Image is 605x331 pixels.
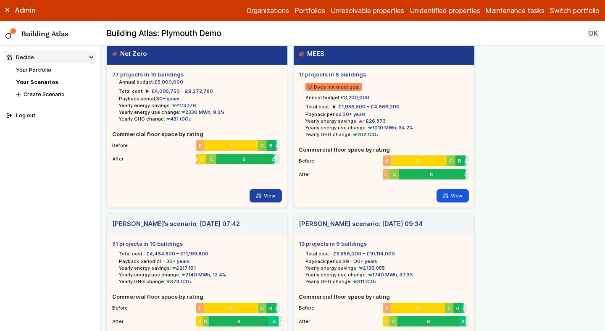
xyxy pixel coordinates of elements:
[171,102,197,108] span: £113,176
[112,240,282,248] h5: 51 projects in 10 buildings
[295,5,325,16] a: Portfolios
[112,139,282,150] li: Before
[305,83,362,91] span: Does not meet goal
[392,318,395,325] span: C
[437,189,469,202] a: View
[305,258,468,265] li: Payback period:
[343,111,366,117] span: 30+ years
[299,49,324,58] h3: MEES
[461,318,464,325] span: A
[305,131,468,138] li: Yearly GHG change:
[299,240,468,248] h5: 13 projects in 9 buildings
[112,71,282,79] h5: 77 projects in 10 buildings
[180,272,226,278] span: 2140 MWh, 12.4%
[119,116,282,122] li: Yearly GHG change:
[367,272,413,278] span: 1740 MWh, 37.3%
[204,318,207,325] span: C
[180,109,225,115] span: 2330 MWh, 9.2%
[586,26,600,40] button: OK
[305,265,468,271] li: Yearly energy savings:
[250,189,282,202] a: View
[196,155,198,162] span: E
[156,258,189,264] span: 21 – 30+ years
[146,88,213,95] summary: £4,005,750 – £9,272,780
[430,171,433,178] span: B
[112,293,282,301] h5: Commercial floor space by rating
[119,95,282,102] li: Payback period:
[588,28,598,38] span: OK
[386,305,389,311] span: E
[417,158,421,164] span: D
[338,104,400,110] span: £1,936,800 – £4,666,200
[119,79,282,85] li: Annual budget:
[305,118,468,124] li: Yearly energy savings:
[343,258,377,264] span: 29 – 30+ years
[341,95,369,100] span: £3,200,000
[119,278,282,285] li: Yearly GHG change:
[112,314,282,325] li: After
[299,314,468,325] li: After
[485,5,544,16] a: Maintenance tasks
[119,88,144,95] h6: Total cost:
[277,142,279,149] span: A
[200,155,204,162] span: D
[410,5,480,16] a: Unidentified properties
[305,271,468,278] li: Yearly energy use change:
[112,152,282,163] li: After
[112,130,282,138] h5: Commercial floor space by rating
[13,88,96,100] button: Create Scenario
[449,158,452,164] span: C
[550,5,600,16] button: Switch portfolio
[271,142,274,149] span: B
[299,154,468,165] li: Before
[5,28,16,39] img: main-0bbd2752.svg
[230,142,234,149] span: D
[119,109,282,116] li: Yearly energy use change:
[106,28,221,39] h2: Building Atlas: Plymouth Demo
[392,171,396,178] span: C
[4,51,97,63] summary: Decide
[458,158,461,164] span: B
[333,103,400,110] summary: £1,936,800 – £4,666,200
[331,5,404,16] a: Unresolvable properties
[352,131,379,137] span: 202 tCO₂
[154,79,183,85] span: £5,000,000
[156,96,179,102] span: 30+ years
[119,250,144,257] h6: Total cost:
[197,318,201,325] span: D
[277,305,279,311] span: A
[305,124,468,131] li: Yearly energy use change:
[210,155,213,162] span: C
[112,301,282,312] li: Before
[273,318,276,325] span: A
[299,301,468,312] li: Before
[165,116,191,122] span: 431 tCO₂
[305,278,468,285] li: Yearly GHG change:
[367,125,413,131] span: 1010 MWh, 34.2%
[165,278,192,284] span: 373 tCO₂
[299,146,468,154] h5: Commercial floor space by rating
[112,219,240,229] h3: [PERSON_NAME]’s scenario; [DATE] 07:42
[464,171,466,178] span: A
[464,158,466,164] span: A
[262,305,266,311] span: C
[305,103,330,110] h6: Total cost:
[237,318,241,325] span: B
[119,271,282,278] li: Yearly energy use change:
[119,265,282,271] li: Yearly energy savings:
[262,142,266,149] span: C
[247,5,289,16] a: Organizations
[384,318,388,325] span: D
[16,79,58,85] a: Your Scenarios
[299,219,423,229] h3: [PERSON_NAME] scenario; [DATE] 09:34
[119,258,282,265] li: Payback period:
[417,305,421,311] span: D
[7,53,34,61] div: Decide
[112,49,147,58] h3: Net Zero
[464,305,466,311] span: A
[271,305,274,311] span: B
[299,167,468,178] li: After
[305,111,468,118] li: Payback period:
[299,293,468,301] h5: Commercial floor space by rating
[4,110,97,122] button: Log out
